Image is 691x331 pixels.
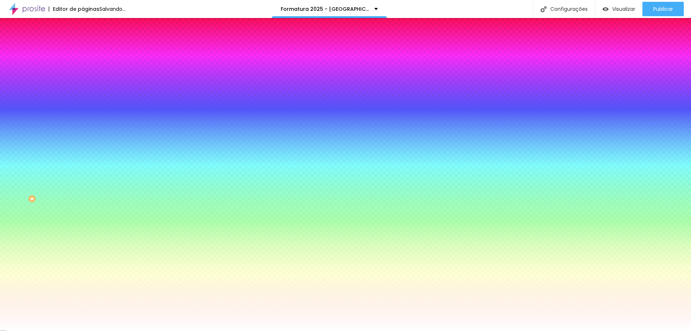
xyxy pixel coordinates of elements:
button: Publicar [642,2,684,16]
div: Salvando... [99,6,126,12]
img: Icone [541,6,547,12]
span: Publicar [653,6,673,12]
button: Visualizar [595,2,642,16]
div: Editor de páginas [49,6,99,12]
span: Visualizar [612,6,635,12]
img: view-1.svg [602,6,609,12]
p: Formatura 2025 - [GEOGRAPHIC_DATA] e 5º ano [281,6,369,12]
